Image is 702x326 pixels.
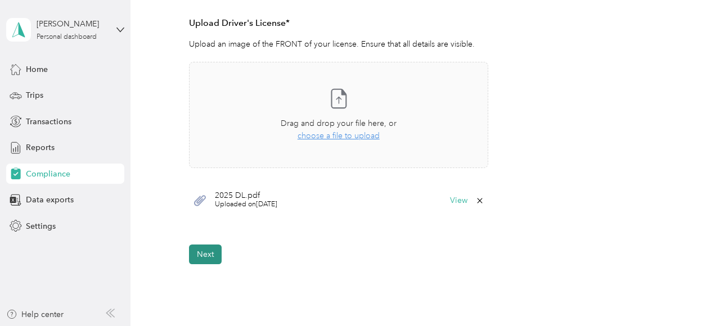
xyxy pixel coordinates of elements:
div: [PERSON_NAME] [37,18,107,30]
span: Uploaded on [DATE] [215,200,277,210]
p: Upload an image of the FRONT of your license. Ensure that all details are visible. [189,38,488,50]
span: choose a file to upload [298,131,380,141]
span: Home [26,64,48,75]
span: Transactions [26,116,71,128]
div: Personal dashboard [37,34,97,40]
button: View [450,197,467,205]
span: Trips [26,89,43,101]
span: Settings [26,220,56,232]
h3: Upload Driver's License* [189,16,488,30]
span: Compliance [26,168,70,180]
span: Reports [26,142,55,153]
button: Help center [6,309,64,320]
span: Data exports [26,194,74,206]
button: Next [189,244,222,264]
span: 2025 DL.pdf [215,192,277,200]
iframe: Everlance-gr Chat Button Frame [639,263,702,326]
span: Drag and drop your file here, orchoose a file to upload [190,62,488,167]
span: Drag and drop your file here, or [281,119,397,128]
